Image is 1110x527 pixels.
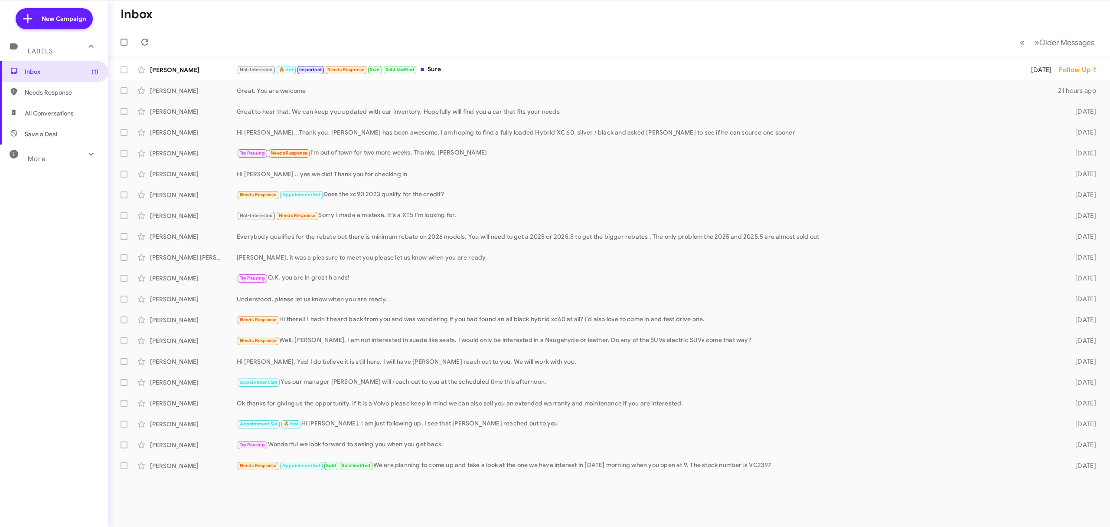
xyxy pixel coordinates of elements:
[150,274,237,283] div: [PERSON_NAME]
[279,67,294,72] span: 🔥 Hot
[1059,357,1103,366] div: [DATE]
[284,421,298,427] span: 🔥 Hot
[121,7,153,21] h1: Inbox
[150,232,237,241] div: [PERSON_NAME]
[150,253,237,262] div: [PERSON_NAME] [PERSON_NAME]
[150,66,237,74] div: [PERSON_NAME]
[237,315,1059,325] div: Hi there!! I hadn't heard back from you and was wondering if you had found an all black hybrid xc...
[25,130,57,138] span: Save a Deal
[386,67,415,72] span: Sold Verified
[240,463,277,468] span: Needs Response
[1059,128,1103,137] div: [DATE]
[1059,336,1103,345] div: [DATE]
[237,377,1059,387] div: Yes our manager [PERSON_NAME] will reach out to you at the scheduled time this afternoon.
[1015,33,1100,51] nav: Page navigation example
[237,295,1059,303] div: Understood, please let us know when you are ready.
[326,463,336,468] span: Sold
[240,317,277,323] span: Needs Response
[370,67,380,72] span: Sold
[240,213,273,218] span: Not-Interested
[1035,37,1039,48] span: »
[237,440,1059,450] div: Wonderful we look forward to seeing you when you get back.
[237,232,1059,241] div: Everybody qualifies for the rebate but there is minimum rebate on 2026 models. You will need to g...
[237,128,1059,137] div: Hi [PERSON_NAME]...Thank you. [PERSON_NAME] has been awesome, I am hoping to find a fully loaded ...
[1058,86,1103,95] div: 21 hours ago
[237,170,1059,178] div: Hi [PERSON_NAME] .. yes we did! Thank you for checking in
[1059,399,1103,408] div: [DATE]
[150,357,237,366] div: [PERSON_NAME]
[150,316,237,324] div: [PERSON_NAME]
[1029,33,1100,51] button: Next
[327,67,364,72] span: Needs Response
[91,67,98,76] span: (1)
[1059,461,1103,470] div: [DATE]
[237,273,1059,283] div: O.K. you are in great h ands!
[240,275,265,281] span: Try Pausing
[1039,38,1094,47] span: Older Messages
[150,170,237,178] div: [PERSON_NAME]
[237,107,1059,116] div: Great to hear that. We can keep you updated with our inventory. Hopefully will find you a car tha...
[1059,274,1103,283] div: [DATE]
[237,399,1059,408] div: Ok thanks for giving us the opportunity. If it is a Volvo please keep in mind we can also sell yo...
[150,399,237,408] div: [PERSON_NAME]
[1059,66,1103,74] div: Follow Up ?
[1059,170,1103,178] div: [DATE]
[1059,232,1103,241] div: [DATE]
[240,379,278,385] span: Appointment Set
[237,86,1058,95] div: Great. You are welcome
[25,67,98,76] span: Inbox
[150,336,237,345] div: [PERSON_NAME]
[271,150,307,156] span: Needs Response
[1059,107,1103,116] div: [DATE]
[237,253,1059,262] div: [PERSON_NAME], it was a pleasure to meet you please let us know when you are ready.
[237,357,1059,366] div: Hi [PERSON_NAME]. Yes! I do believe it is still here. I will have [PERSON_NAME] reach out to you....
[282,463,320,468] span: Appointment Set
[1059,191,1103,199] div: [DATE]
[237,336,1059,346] div: Well, [PERSON_NAME], I am not interested in suede like seats. I would only be interested in a Nau...
[342,463,370,468] span: Sold Verified
[150,295,237,303] div: [PERSON_NAME]
[240,67,273,72] span: Not-Interested
[1059,316,1103,324] div: [DATE]
[150,461,237,470] div: [PERSON_NAME]
[150,420,237,428] div: [PERSON_NAME]
[1059,441,1103,449] div: [DATE]
[42,14,86,23] span: New Campaign
[150,128,237,137] div: [PERSON_NAME]
[1059,295,1103,303] div: [DATE]
[150,149,237,158] div: [PERSON_NAME]
[240,338,277,343] span: Needs Response
[150,191,237,199] div: [PERSON_NAME]
[240,442,265,448] span: Try Pausing
[282,192,320,198] span: Appointment Set
[279,213,316,218] span: Needs Response
[150,86,237,95] div: [PERSON_NAME]
[25,109,74,118] span: All Conversations
[1059,211,1103,220] div: [DATE]
[25,88,98,97] span: Needs Response
[237,461,1059,471] div: We are planning to come up and take a look at the one we have interest in [DATE] morning when you...
[240,421,278,427] span: Appointment Set
[150,107,237,116] div: [PERSON_NAME]
[237,211,1059,221] div: Sorry I made a mistake. It's a XT5 I'm looking for.
[1059,420,1103,428] div: [DATE]
[150,378,237,387] div: [PERSON_NAME]
[1059,378,1103,387] div: [DATE]
[150,211,237,220] div: [PERSON_NAME]
[237,419,1059,429] div: Hi [PERSON_NAME], I am just following up. I see that [PERSON_NAME] reached out to you
[237,65,1016,75] div: Sure
[1059,253,1103,262] div: [DATE]
[237,190,1059,200] div: Does the xc90 2023 qualify for the credit?
[1016,66,1059,74] div: [DATE]
[1020,37,1025,48] span: «
[240,150,265,156] span: Try Pausing
[240,192,277,198] span: Needs Response
[28,155,46,163] span: More
[1015,33,1030,51] button: Previous
[150,441,237,449] div: [PERSON_NAME]
[299,67,322,72] span: Important
[1059,149,1103,158] div: [DATE]
[16,8,93,29] a: New Campaign
[28,47,53,55] span: Labels
[237,148,1059,158] div: I'm out of town for two more weeks. Thanks, [PERSON_NAME]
